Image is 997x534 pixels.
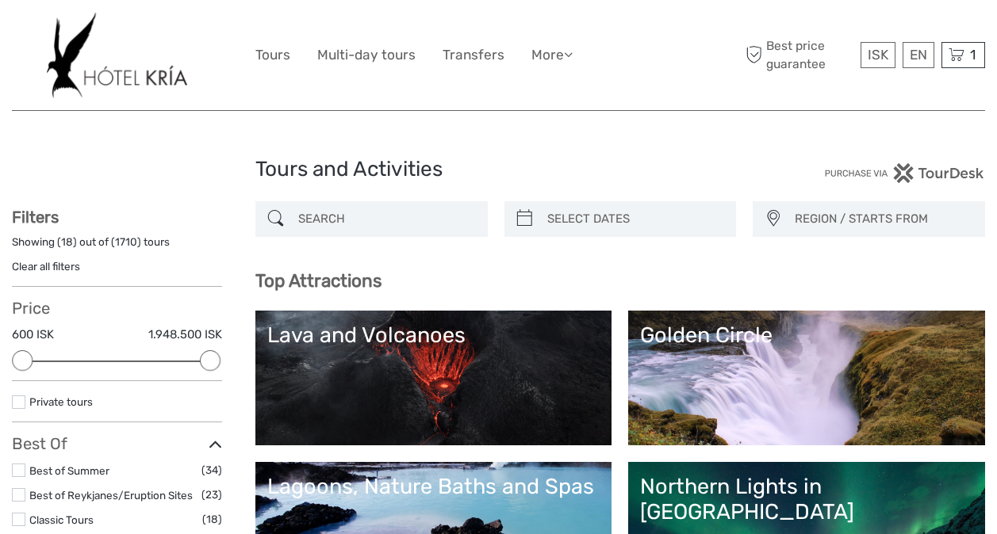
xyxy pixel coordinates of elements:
label: 600 ISK [12,326,54,343]
div: Lagoons, Nature Baths and Spas [267,474,600,499]
input: SELECT DATES [541,205,729,233]
strong: Filters [12,208,59,227]
span: 1 [968,47,978,63]
a: Tours [255,44,290,67]
div: EN [903,42,934,68]
div: Showing ( ) out of ( ) tours [12,235,222,259]
span: Best price guarantee [742,37,857,72]
span: (34) [201,461,222,479]
img: 532-e91e591f-ac1d-45f7-9962-d0f146f45aa0_logo_big.jpg [47,12,187,98]
a: Clear all filters [12,260,80,273]
h3: Best Of [12,434,222,453]
input: SEARCH [292,205,480,233]
span: (18) [202,510,222,528]
span: ISK [868,47,888,63]
a: Lava and Volcanoes [267,322,600,433]
div: Lava and Volcanoes [267,322,600,348]
a: Multi-day tours [317,44,416,67]
h1: Tours and Activities [255,157,742,182]
a: Private tours [29,395,93,408]
a: Best of Summer [29,464,109,477]
a: Golden Circle [640,322,973,433]
label: 18 [61,235,73,250]
a: Transfers [443,44,504,67]
img: PurchaseViaTourDesk.png [824,163,985,183]
label: 1.948.500 ISK [148,326,222,343]
button: REGION / STARTS FROM [788,206,977,232]
div: Golden Circle [640,322,973,348]
label: 1710 [115,235,137,250]
span: (23) [201,486,222,504]
a: Best of Reykjanes/Eruption Sites [29,489,193,502]
div: Northern Lights in [GEOGRAPHIC_DATA] [640,474,973,525]
b: Top Attractions [255,270,382,292]
a: Classic Tours [29,513,94,526]
h3: Price [12,299,222,318]
a: More [531,44,573,67]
